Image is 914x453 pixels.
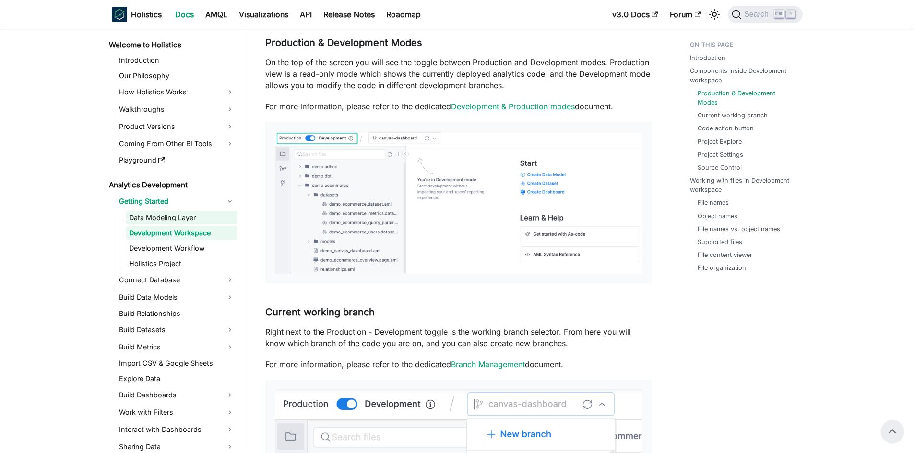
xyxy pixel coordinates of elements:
a: Holistics Project [126,257,237,270]
a: Work with Filters [116,405,237,420]
a: Branch Management [451,360,525,369]
a: HolisticsHolistics [112,7,162,22]
a: Development Workflow [126,242,237,255]
a: File organization [698,263,746,272]
a: Production & Development Modes [698,89,793,107]
a: Playground [116,153,237,167]
a: Analytics Development [106,178,237,192]
a: Forum [664,7,707,22]
a: Build Data Models [116,290,237,305]
a: Our Philosophy [116,69,237,82]
span: Search [741,10,774,19]
p: For more information, please refer to the dedicated document. [265,101,652,112]
a: Build Relationships [116,307,237,320]
button: Search (Ctrl+K) [728,6,802,23]
h3: Current working branch [265,306,652,318]
a: Build Dashboards [116,387,237,403]
a: Introduction [116,54,237,67]
a: API [294,7,318,22]
a: Roadmap [380,7,427,22]
b: Holistics [131,9,162,20]
a: Interact with Dashboards [116,422,237,437]
button: Switch between dark and light mode (currently light mode) [707,7,722,22]
a: Welcome to Holistics [106,38,237,52]
p: Right next to the Production - Development toggle is the working branch selector. From here you w... [265,326,652,349]
nav: Docs sidebar [102,29,246,453]
a: Data Modeling Layer [126,211,237,224]
a: Development Workspace [126,226,237,240]
a: Object names [698,211,737,221]
a: Components inside Development workspace [690,66,797,84]
a: Supported files [698,237,742,246]
a: Current working branch [698,111,768,120]
kbd: K [786,10,795,18]
a: File names [698,198,729,207]
a: Visualizations [233,7,294,22]
a: Build Datasets [116,322,237,337]
img: Studio Toggle Modes [275,131,642,274]
a: Project Explore [698,137,742,146]
a: Working with files in Development workspace [690,176,797,194]
a: Project Settings [698,150,743,159]
a: Build Metrics [116,339,237,355]
h3: Production & Development Modes [265,37,652,49]
img: Holistics [112,7,127,22]
a: Introduction [690,53,725,62]
a: Explore Data [116,372,237,385]
a: AMQL [200,7,233,22]
a: File names vs. object names [698,224,780,233]
a: Release Notes [318,7,380,22]
a: Code action button [698,124,754,133]
a: Import CSV & Google Sheets [116,357,237,370]
button: Scroll back to top [881,420,904,443]
p: For more information, please refer to the dedicated document. [265,359,652,370]
a: Docs [169,7,200,22]
a: How Holistics Works [116,84,237,100]
a: Development & Production modes [451,102,575,111]
a: Walkthroughs [116,102,237,117]
p: On the top of the screen you will see the toggle between Production and Development modes. Produc... [265,57,652,91]
a: v3.0 Docs [606,7,664,22]
a: Coming From Other BI Tools [116,136,237,151]
a: Connect Database [116,272,237,288]
a: Product Versions [116,119,237,134]
a: File content viewer [698,250,752,259]
a: Source Control [698,163,742,172]
a: Getting Started [116,194,237,209]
